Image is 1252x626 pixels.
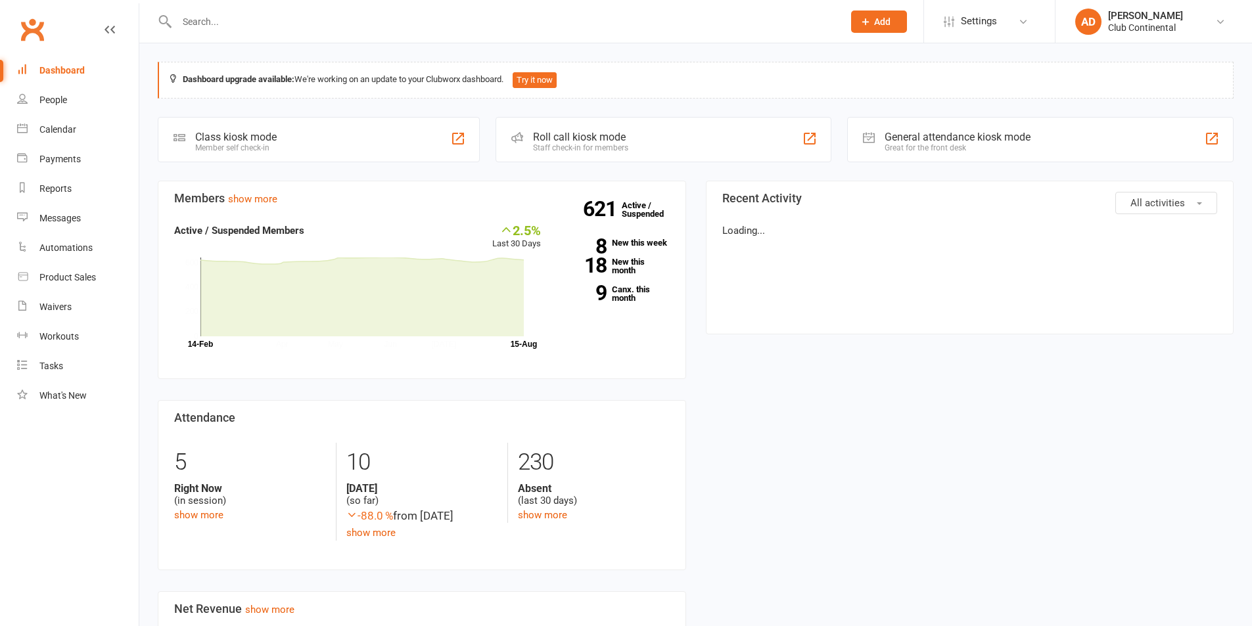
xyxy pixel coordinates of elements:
[17,322,139,351] a: Workouts
[195,143,277,152] div: Member self check-in
[622,191,680,228] a: 621Active / Suspended
[851,11,907,33] button: Add
[228,193,277,205] a: show more
[1108,22,1183,34] div: Club Continental
[513,72,557,88] button: Try it now
[346,527,396,539] a: show more
[533,131,628,143] div: Roll call kiosk mode
[561,283,607,303] strong: 9
[158,62,1234,99] div: We're working on an update to your Clubworx dashboard.
[174,411,670,424] h3: Attendance
[39,124,76,135] div: Calendar
[1075,9,1101,35] div: AD
[17,263,139,292] a: Product Sales
[39,390,87,401] div: What's New
[17,292,139,322] a: Waivers
[183,74,294,84] strong: Dashboard upgrade available:
[885,131,1031,143] div: General attendance kiosk mode
[561,256,607,275] strong: 18
[346,482,498,507] div: (so far)
[561,285,670,302] a: 9Canx. this month
[17,233,139,263] a: Automations
[39,272,96,282] div: Product Sales
[17,85,139,115] a: People
[518,509,567,521] a: show more
[533,143,628,152] div: Staff check-in for members
[174,192,670,205] h3: Members
[346,509,393,522] span: -88.0 %
[346,443,498,482] div: 10
[39,242,93,253] div: Automations
[346,482,498,495] strong: [DATE]
[39,213,81,223] div: Messages
[195,131,277,143] div: Class kiosk mode
[39,331,79,342] div: Workouts
[174,482,326,507] div: (in session)
[722,223,1218,238] p: Loading...
[39,65,85,76] div: Dashboard
[174,225,304,236] strong: Active / Suspended Members
[518,443,669,482] div: 230
[874,16,891,27] span: Add
[17,381,139,411] a: What's New
[39,302,72,312] div: Waivers
[346,507,498,525] div: from [DATE]
[885,143,1031,152] div: Great for the front desk
[174,602,670,615] h3: Net Revenue
[561,238,670,247] a: 8New this week
[17,145,139,174] a: Payments
[518,482,669,507] div: (last 30 days)
[39,183,72,194] div: Reports
[174,482,326,495] strong: Right Now
[561,257,670,275] a: 18New this month
[961,7,997,36] span: Settings
[17,351,139,381] a: Tasks
[561,236,607,256] strong: 8
[174,509,223,521] a: show more
[39,361,63,371] div: Tasks
[722,192,1218,205] h3: Recent Activity
[583,199,622,219] strong: 621
[16,13,49,46] a: Clubworx
[1130,197,1185,209] span: All activities
[17,115,139,145] a: Calendar
[492,223,541,251] div: Last 30 Days
[1108,10,1183,22] div: [PERSON_NAME]
[17,204,139,233] a: Messages
[245,604,294,615] a: show more
[492,223,541,237] div: 2.5%
[39,95,67,105] div: People
[17,174,139,204] a: Reports
[174,443,326,482] div: 5
[1115,192,1217,214] button: All activities
[173,12,834,31] input: Search...
[17,56,139,85] a: Dashboard
[39,154,81,164] div: Payments
[518,482,669,495] strong: Absent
